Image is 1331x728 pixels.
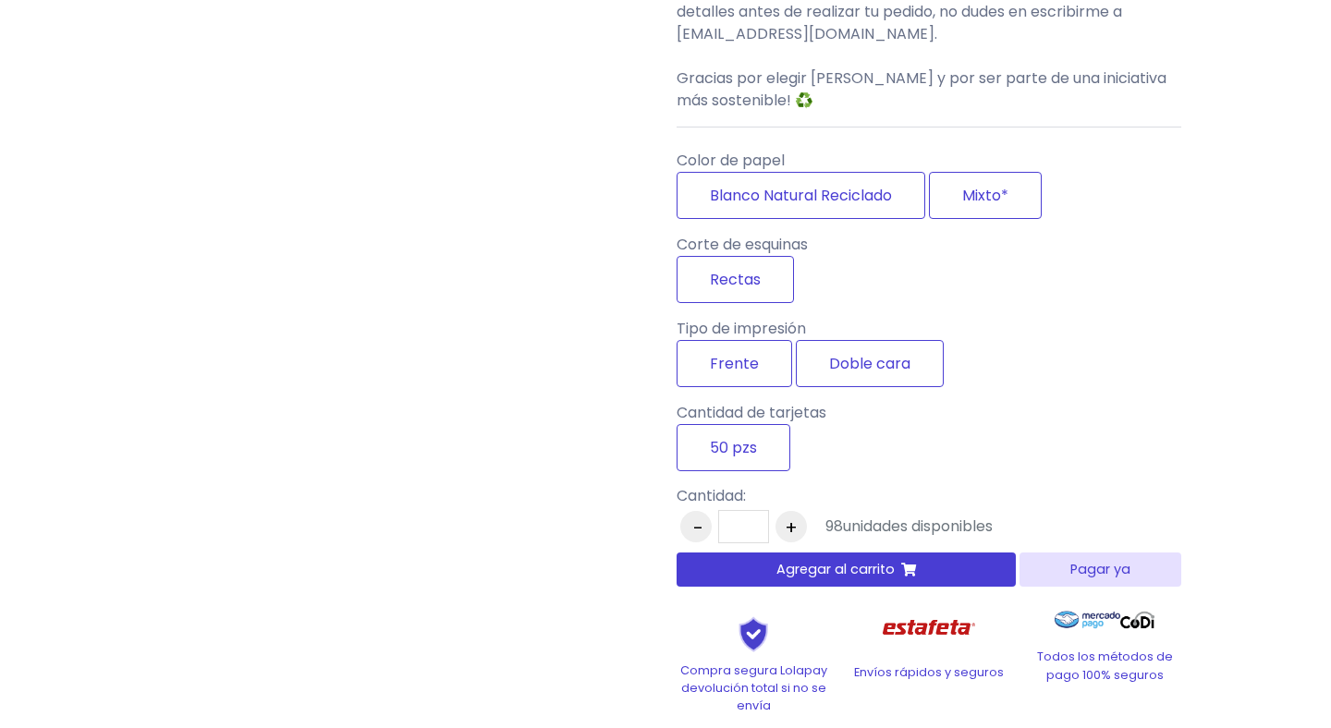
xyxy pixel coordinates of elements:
div: Cantidad de tarjetas [677,394,1181,479]
img: Codi Logo [1120,601,1154,638]
img: Mercado Pago Logo [1055,601,1120,638]
div: Corte de esquinas [677,226,1181,310]
span: Agregar al carrito [776,560,895,579]
img: Estafeta Logo [868,601,991,654]
label: Blanco Natural Reciclado [677,172,925,219]
button: Agregar al carrito [677,552,1016,587]
label: Rectas [677,256,794,303]
span: 98 [825,516,843,537]
p: Envíos rápidos y seguros [852,663,1006,681]
div: Color de papel [677,142,1181,226]
label: Doble cara [796,340,944,387]
label: 50 pzs [677,424,790,471]
label: Frente [677,340,792,387]
p: Todos los métodos de pago 100% seguros [1028,648,1181,683]
p: Compra segura Lolapay devolución total si no se envía [677,661,830,715]
div: unidades disponibles [825,516,993,538]
button: + [775,511,807,542]
p: Cantidad: [677,485,993,507]
div: Tipo de impresión [677,310,1181,394]
button: - [680,511,712,542]
button: Pagar ya [1020,552,1181,587]
label: Mixto* [929,172,1042,219]
img: Shield [707,616,800,651]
